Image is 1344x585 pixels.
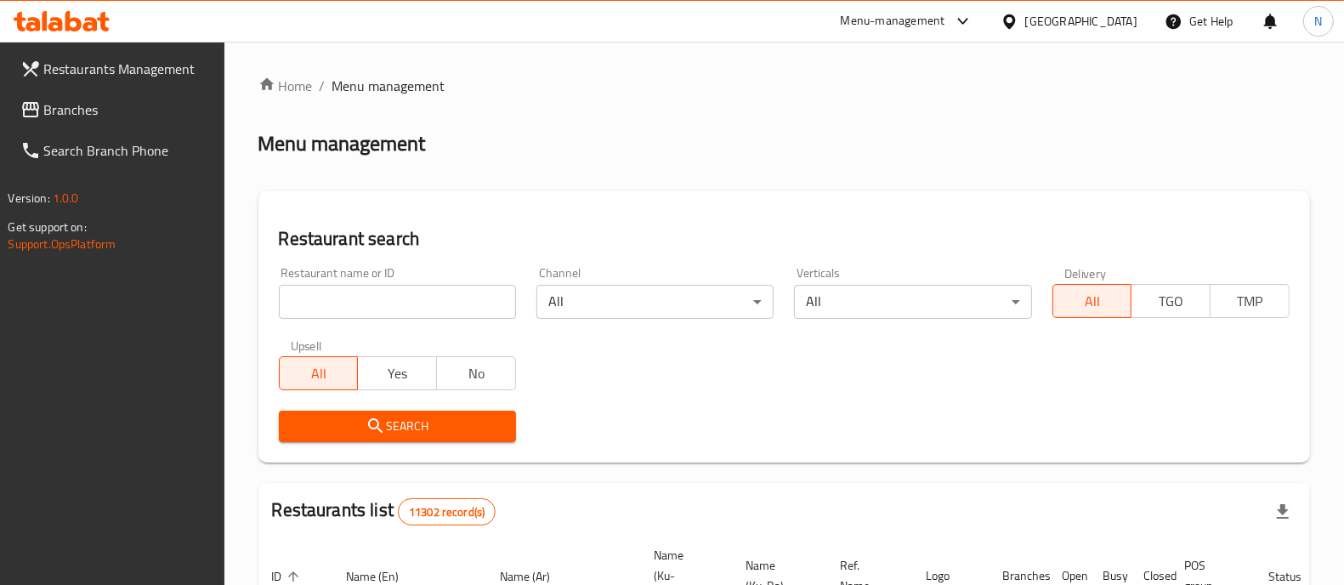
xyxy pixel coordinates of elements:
[44,59,211,79] span: Restaurants Management
[1064,267,1107,279] label: Delivery
[841,11,945,31] div: Menu-management
[7,130,224,171] a: Search Branch Phone
[1262,491,1303,532] div: Export file
[1314,12,1322,31] span: N
[258,76,1310,96] nav: breadcrumb
[7,48,224,89] a: Restaurants Management
[258,130,426,157] h2: Menu management
[1052,284,1132,318] button: All
[794,285,1031,319] div: All
[9,216,87,238] span: Get support on:
[1131,284,1211,318] button: TGO
[44,140,211,161] span: Search Branch Phone
[279,411,516,442] button: Search
[292,416,502,437] span: Search
[291,339,322,351] label: Upsell
[1060,289,1126,314] span: All
[279,356,359,390] button: All
[53,187,79,209] span: 1.0.0
[1217,289,1283,314] span: TMP
[279,285,516,319] input: Search for restaurant name or ID..
[1138,289,1204,314] span: TGO
[272,497,496,525] h2: Restaurants list
[279,226,1290,252] h2: Restaurant search
[286,361,352,386] span: All
[9,233,116,255] a: Support.OpsPlatform
[444,361,509,386] span: No
[9,187,50,209] span: Version:
[258,76,313,96] a: Home
[399,504,495,520] span: 11302 record(s)
[320,76,326,96] li: /
[436,356,516,390] button: No
[332,76,445,96] span: Menu management
[365,361,430,386] span: Yes
[7,89,224,130] a: Branches
[357,356,437,390] button: Yes
[1210,284,1290,318] button: TMP
[1025,12,1137,31] div: [GEOGRAPHIC_DATA]
[398,498,496,525] div: Total records count
[536,285,774,319] div: All
[44,99,211,120] span: Branches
